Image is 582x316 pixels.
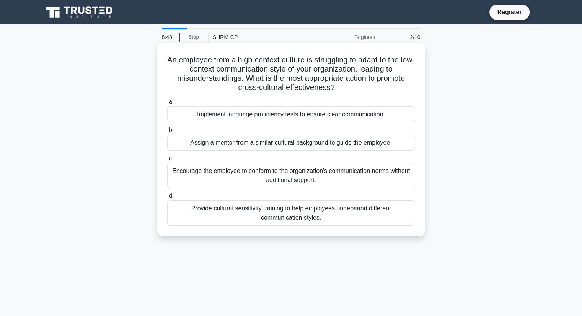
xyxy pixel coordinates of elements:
[157,29,179,45] div: 8:48
[166,55,416,93] h5: An employee from a high-context culture is struggling to adapt to the low-context communication s...
[167,135,415,151] div: Assign a mentor from a similar cultural background to guide the employee.
[179,33,208,42] a: Stop
[169,192,174,199] span: d.
[167,163,415,188] div: Encourage the employee to conform to the organization's communication norms without additional su...
[380,29,425,45] div: 2/10
[169,98,174,105] span: a.
[313,29,380,45] div: Beginner
[167,106,415,122] div: Implement language proficiency tests to ensure clear communication.
[169,155,173,161] span: c.
[167,200,415,226] div: Provide cultural sensitivity training to help employees understand different communication styles.
[169,127,174,133] span: b.
[492,7,526,17] a: Register
[208,29,313,45] div: SHRM-CP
